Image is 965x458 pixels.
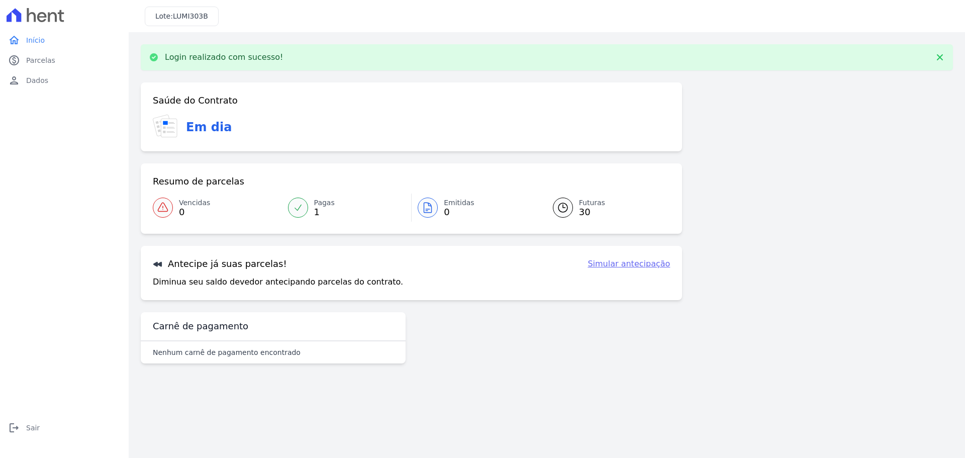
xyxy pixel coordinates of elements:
[541,194,670,222] a: Futuras 30
[26,423,40,433] span: Sair
[153,258,287,270] h3: Antecipe já suas parcelas!
[26,35,45,45] span: Início
[8,74,20,86] i: person
[412,194,541,222] a: Emitidas 0
[579,208,605,216] span: 30
[153,347,301,357] p: Nenhum carnê de pagamento encontrado
[4,70,125,90] a: personDados
[153,175,244,188] h3: Resumo de parcelas
[444,208,474,216] span: 0
[155,11,208,22] h3: Lote:
[4,30,125,50] a: homeInício
[579,198,605,208] span: Futuras
[153,194,282,222] a: Vencidas 0
[26,75,48,85] span: Dados
[26,55,55,65] span: Parcelas
[588,258,670,270] a: Simular antecipação
[314,198,335,208] span: Pagas
[4,418,125,438] a: logoutSair
[8,34,20,46] i: home
[4,50,125,70] a: paidParcelas
[173,12,208,20] span: LUMI303B
[8,422,20,434] i: logout
[153,320,248,332] h3: Carnê de pagamento
[179,208,210,216] span: 0
[153,95,238,107] h3: Saúde do Contrato
[8,54,20,66] i: paid
[282,194,412,222] a: Pagas 1
[153,276,403,288] p: Diminua seu saldo devedor antecipando parcelas do contrato.
[186,118,232,136] h3: Em dia
[179,198,210,208] span: Vencidas
[444,198,474,208] span: Emitidas
[314,208,335,216] span: 1
[165,52,283,62] p: Login realizado com sucesso!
